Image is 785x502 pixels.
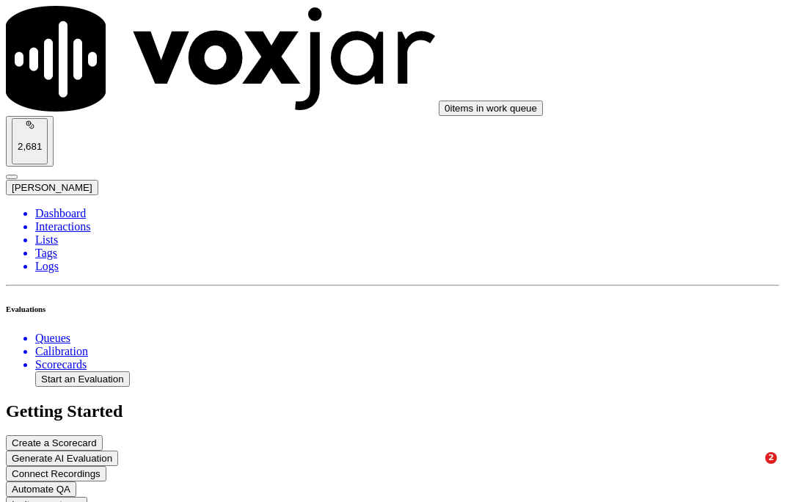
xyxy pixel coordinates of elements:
button: 2,681 [12,118,48,164]
a: Tags [35,247,779,260]
img: voxjar logo [6,6,436,112]
button: [PERSON_NAME] [6,180,98,195]
button: Connect Recordings [6,466,106,481]
a: Queues [35,332,779,345]
iframe: Intercom live chat [735,452,770,487]
button: 0items in work queue [439,101,543,116]
h2: Getting Started [6,401,779,421]
h6: Evaluations [6,305,779,313]
a: Dashboard [35,207,779,220]
p: 2,681 [18,141,42,152]
a: Interactions [35,220,779,233]
button: Create a Scorecard [6,435,103,451]
button: Start an Evaluation [35,371,130,387]
span: [PERSON_NAME] [12,182,92,193]
span: 2 [765,452,777,464]
a: Logs [35,260,779,273]
a: Scorecards [35,358,779,371]
button: 2,681 [6,116,54,167]
button: Generate AI Evaluation [6,451,118,466]
a: Calibration [35,345,779,358]
button: Automate QA [6,481,76,497]
a: Lists [35,233,779,247]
